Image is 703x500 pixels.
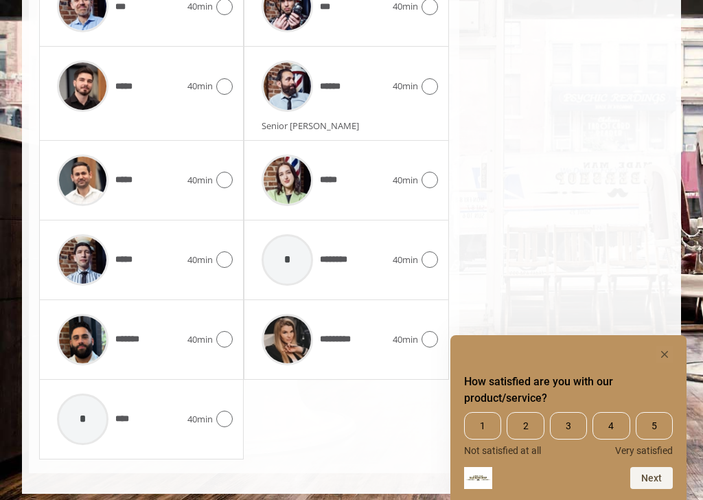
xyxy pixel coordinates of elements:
[187,332,213,347] span: 40min
[393,332,418,347] span: 40min
[507,412,544,440] span: 2
[393,79,418,93] span: 40min
[464,412,501,440] span: 1
[393,253,418,267] span: 40min
[550,412,587,440] span: 3
[464,374,673,407] h2: How satisfied are you with our product/service? Select an option from 1 to 5, with 1 being Not sa...
[464,412,673,456] div: How satisfied are you with our product/service? Select an option from 1 to 5, with 1 being Not sa...
[187,412,213,427] span: 40min
[187,79,213,93] span: 40min
[464,445,541,456] span: Not satisfied at all
[187,173,213,187] span: 40min
[630,467,673,489] button: Next question
[393,173,418,187] span: 40min
[262,120,366,132] span: Senior [PERSON_NAME]
[592,412,630,440] span: 4
[187,253,213,267] span: 40min
[464,346,673,489] div: How satisfied are you with our product/service? Select an option from 1 to 5, with 1 being Not sa...
[636,412,673,440] span: 5
[615,445,673,456] span: Very satisfied
[656,346,673,363] button: Hide survey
